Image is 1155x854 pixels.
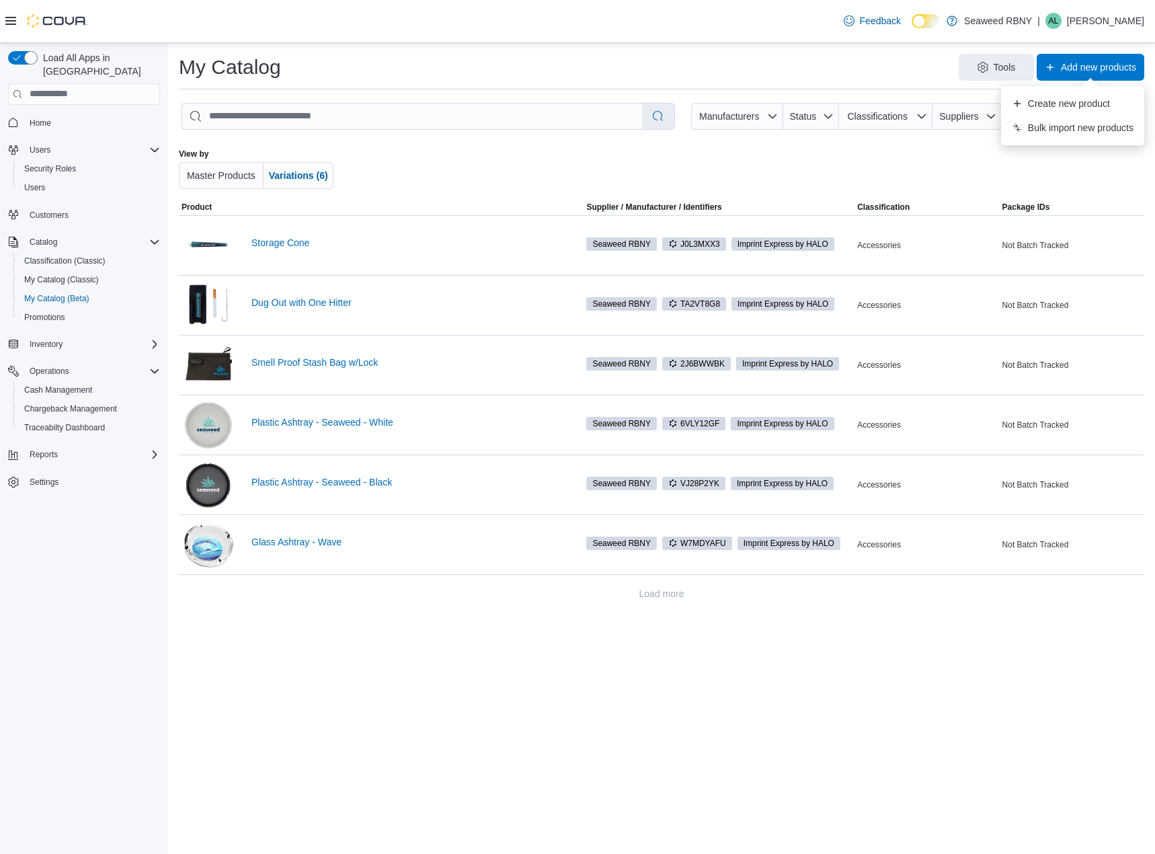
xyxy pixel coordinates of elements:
a: Home [24,115,56,131]
img: Dug Out with One Hitter [182,278,235,332]
span: Imprint Express by HALO [744,537,834,549]
span: Promotions [19,309,160,325]
img: Storage Cone [182,227,235,263]
span: Manufacturers [699,111,759,122]
a: Customers [24,207,74,223]
div: Not Batch Tracked [1000,417,1144,433]
span: J0L3MXX3 [662,237,726,251]
a: Plastic Ashtray - Seaweed - Black [251,477,562,488]
button: Chargeback Management [13,399,165,418]
button: Traceabilty Dashboard [13,418,165,437]
img: Smell Proof Stash Bag w/Lock [182,347,235,383]
a: Feedback [838,7,906,34]
span: Chargeback Management [19,401,160,417]
label: View by [179,149,208,159]
span: VJ28P2YK [662,477,725,490]
a: Glass Ashtray - Wave [251,537,562,547]
button: Create new product [1006,91,1139,116]
span: Settings [24,473,160,490]
button: My Catalog (Beta) [13,289,165,308]
span: Cash Management [24,385,92,395]
span: Master Products [187,170,255,181]
a: My Catalog (Classic) [19,272,104,288]
span: Suppliers [939,111,978,122]
h1: My Catalog [179,54,281,81]
div: Accessories [854,477,999,493]
span: Reports [24,447,160,463]
span: My Catalog (Beta) [24,293,89,304]
button: Users [3,141,165,159]
button: Security Roles [13,159,165,178]
span: Package IDs [1002,202,1050,212]
span: Imprint Express by HALO [738,238,828,250]
span: 6VLY12GF [668,418,719,430]
p: Seaweed RBNY [964,13,1032,29]
span: Inventory [24,336,160,352]
button: Master Products [179,162,264,189]
a: Users [19,180,50,196]
span: VJ28P2YK [668,477,719,490]
button: Promotions [13,308,165,327]
div: Not Batch Tracked [1000,537,1144,553]
span: Traceabilty Dashboard [24,422,105,433]
img: Plastic Ashtray - Seaweed - White [182,399,235,451]
button: Tools [959,54,1034,81]
span: Catalog [24,234,160,250]
span: Imprint Express by HALO [737,477,828,490]
span: Supplier / Manufacturer / Identifiers [567,202,721,212]
span: Security Roles [24,163,76,174]
span: Imprint Express by HALO [731,477,834,490]
p: | [1037,13,1040,29]
button: Inventory [3,335,165,354]
div: Not Batch Tracked [1000,297,1144,313]
a: Promotions [19,309,71,325]
div: Accessories [854,417,999,433]
span: My Catalog (Classic) [24,274,99,285]
span: W7MDYAFU [662,537,732,550]
span: Create new product [1028,97,1133,110]
span: Add new products [1061,61,1136,74]
div: Accessories [854,537,999,553]
span: Chargeback Management [24,403,117,414]
span: Imprint Express by HALO [738,298,828,310]
button: Operations [3,362,165,381]
span: Imprint Express by HALO [737,418,828,430]
span: Imprint Express by HALO [736,357,839,371]
button: Catalog [3,233,165,251]
span: Imprint Express by HALO [731,237,834,251]
span: Tools [994,61,1016,74]
span: Seaweed RBNY [592,418,651,430]
span: Seaweed RBNY [586,537,657,550]
span: Seaweed RBNY [592,298,651,310]
span: Status [790,111,817,122]
button: Classifications [839,103,932,130]
div: Accessories [854,237,999,254]
div: Accessories [854,297,999,313]
span: TA2VT8G8 [668,298,720,310]
button: Home [3,113,165,132]
span: Promotions [24,312,65,323]
a: Classification (Classic) [19,253,111,269]
span: Seaweed RBNY [586,357,657,371]
a: My Catalog (Beta) [19,290,95,307]
span: Classification (Classic) [19,253,160,269]
span: Classification [857,202,910,212]
a: Security Roles [19,161,81,177]
span: Feedback [860,14,901,28]
span: Home [24,114,160,131]
span: Traceabilty Dashboard [19,420,160,436]
span: Classifications [847,111,907,122]
button: Users [24,142,56,158]
a: Storage Cone [251,237,562,248]
button: My Catalog (Classic) [13,270,165,289]
span: Imprint Express by HALO [731,417,834,430]
button: Reports [3,445,165,464]
span: Seaweed RBNY [592,358,651,370]
div: Accessories [854,357,999,373]
span: TA2VT8G8 [662,297,726,311]
button: Suppliers [932,103,1002,130]
span: Seaweed RBNY [592,477,651,490]
span: Load more [639,587,684,600]
span: Users [24,182,45,193]
a: Dug Out with One Hitter [251,297,562,308]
